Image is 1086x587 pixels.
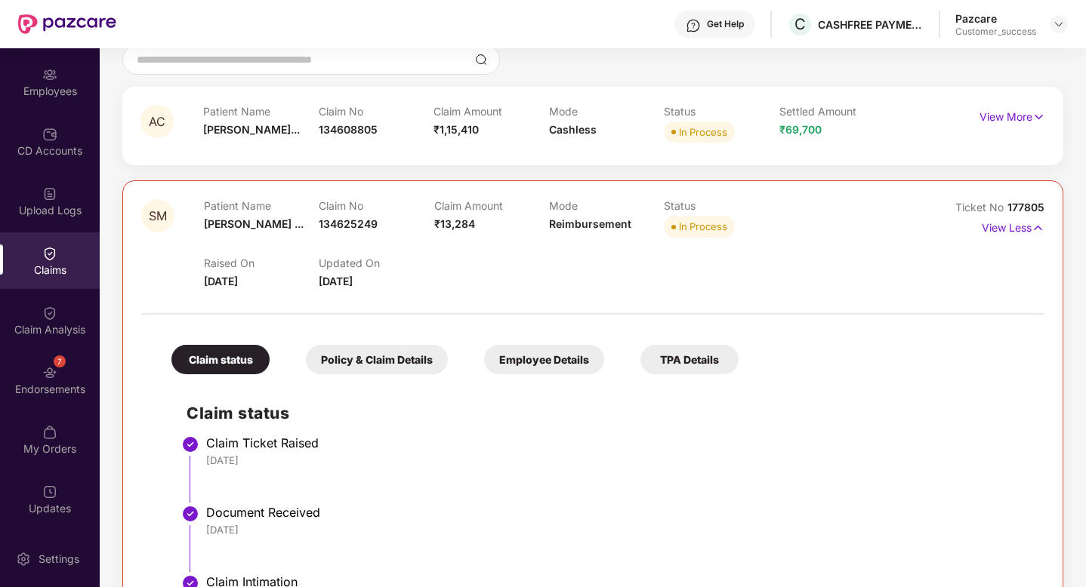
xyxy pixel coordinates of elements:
[206,505,1029,520] div: Document Received
[204,257,319,269] p: Raised On
[204,217,304,230] span: [PERSON_NAME] ...
[171,345,270,374] div: Claim status
[434,217,475,230] span: ₹13,284
[203,105,319,118] p: Patient Name
[42,484,57,499] img: svg+xml;base64,PHN2ZyBpZD0iVXBkYXRlZCIgeG1sbnM9Imh0dHA6Ly93d3cudzMub3JnLzIwMDAvc3ZnIiB3aWR0aD0iMj...
[1032,220,1044,236] img: svg+xml;base64,PHN2ZyB4bWxucz0iaHR0cDovL3d3dy53My5vcmcvMjAwMC9zdmciIHdpZHRoPSIxNyIgaGVpZ2h0PSIxNy...
[206,523,1029,536] div: [DATE]
[1032,109,1045,125] img: svg+xml;base64,PHN2ZyB4bWxucz0iaHR0cDovL3d3dy53My5vcmcvMjAwMC9zdmciIHdpZHRoPSIxNyIgaGVpZ2h0PSIxNy...
[319,123,378,136] span: 134608805
[18,14,116,34] img: New Pazcare Logo
[779,105,895,118] p: Settled Amount
[306,345,448,374] div: Policy & Claim Details
[42,306,57,321] img: svg+xml;base64,PHN2ZyBpZD0iQ2xhaW0iIHhtbG5zPSJodHRwOi8vd3d3LnczLm9yZy8yMDAwL3N2ZyIgd2lkdGg9IjIwIi...
[206,435,1029,450] div: Claim Ticket Raised
[980,105,1045,125] p: View More
[549,199,664,212] p: Mode
[149,210,167,223] span: SM
[955,11,1036,26] div: Pazcare
[434,199,549,212] p: Claim Amount
[779,123,822,136] span: ₹69,700
[319,217,378,230] span: 134625249
[475,54,487,66] img: svg+xml;base64,PHN2ZyBpZD0iU2VhcmNoLTMyeDMyIiB4bWxucz0iaHR0cDovL3d3dy53My5vcmcvMjAwMC9zdmciIHdpZH...
[433,105,549,118] p: Claim Amount
[149,115,165,128] span: AC
[204,275,238,287] span: [DATE]
[319,199,433,212] p: Claim No
[1007,201,1044,214] span: 177805
[955,201,1007,214] span: Ticket No
[54,355,66,367] div: 7
[319,275,353,287] span: [DATE]
[955,26,1036,38] div: Customer_success
[181,435,199,453] img: svg+xml;base64,PHN2ZyBpZD0iU3RlcC1Eb25lLTMyeDMyIiB4bWxucz0iaHR0cDovL3d3dy53My5vcmcvMjAwMC9zdmciIH...
[686,18,701,33] img: svg+xml;base64,PHN2ZyBpZD0iSGVscC0zMngzMiIgeG1sbnM9Imh0dHA6Ly93d3cudzMub3JnLzIwMDAvc3ZnIiB3aWR0aD...
[433,123,479,136] span: ₹1,15,410
[818,17,924,32] div: CASHFREE PAYMENTS INDIA PVT. LTD.
[203,123,300,136] span: [PERSON_NAME]...
[664,199,779,212] p: Status
[42,67,57,82] img: svg+xml;base64,PHN2ZyBpZD0iRW1wbG95ZWVzIiB4bWxucz0iaHR0cDovL3d3dy53My5vcmcvMjAwMC9zdmciIHdpZHRoPS...
[42,365,57,380] img: svg+xml;base64,PHN2ZyBpZD0iRW5kb3JzZW1lbnRzIiB4bWxucz0iaHR0cDovL3d3dy53My5vcmcvMjAwMC9zdmciIHdpZH...
[204,199,319,212] p: Patient Name
[549,123,597,136] span: Cashless
[16,552,31,567] img: svg+xml;base64,PHN2ZyBpZD0iU2V0dGluZy0yMHgyMCIgeG1sbnM9Imh0dHA6Ly93d3cudzMub3JnLzIwMDAvc3ZnIiB3aW...
[42,246,57,261] img: svg+xml;base64,PHN2ZyBpZD0iQ2xhaW0iIHhtbG5zPSJodHRwOi8vd3d3LnczLm9yZy8yMDAwL3N2ZyIgd2lkdGg9IjIwIi...
[664,105,779,118] p: Status
[187,401,1029,426] h2: Claim status
[1053,18,1065,30] img: svg+xml;base64,PHN2ZyBpZD0iRHJvcGRvd24tMzJ4MzIiIHhtbG5zPSJodHRwOi8vd3d3LnczLm9yZy8yMDAwL3N2ZyIgd2...
[319,105,434,118] p: Claim No
[206,453,1029,467] div: [DATE]
[982,216,1044,236] p: View Less
[549,105,665,118] p: Mode
[42,127,57,142] img: svg+xml;base64,PHN2ZyBpZD0iQ0RfQWNjb3VudHMiIGRhdGEtbmFtZT0iQ0QgQWNjb3VudHMiIHhtbG5zPSJodHRwOi8vd3...
[34,552,84,567] div: Settings
[181,505,199,523] img: svg+xml;base64,PHN2ZyBpZD0iU3RlcC1Eb25lLTMyeDMyIiB4bWxucz0iaHR0cDovL3d3dy53My5vcmcvMjAwMC9zdmciIH...
[679,124,727,140] div: In Process
[484,345,604,374] div: Employee Details
[707,18,744,30] div: Get Help
[42,186,57,201] img: svg+xml;base64,PHN2ZyBpZD0iVXBsb2FkX0xvZ3MiIGRhdGEtbmFtZT0iVXBsb2FkIExvZ3MiIHhtbG5zPSJodHRwOi8vd3...
[794,15,806,33] span: C
[42,425,57,440] img: svg+xml;base64,PHN2ZyBpZD0iTXlfT3JkZXJzIiBkYXRhLW5hbWU9Ik15IE9yZGVycyIgeG1sbnM9Imh0dHA6Ly93d3cudz...
[549,217,631,230] span: Reimbursement
[319,257,433,269] p: Updated On
[640,345,739,374] div: TPA Details
[679,219,727,234] div: In Process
